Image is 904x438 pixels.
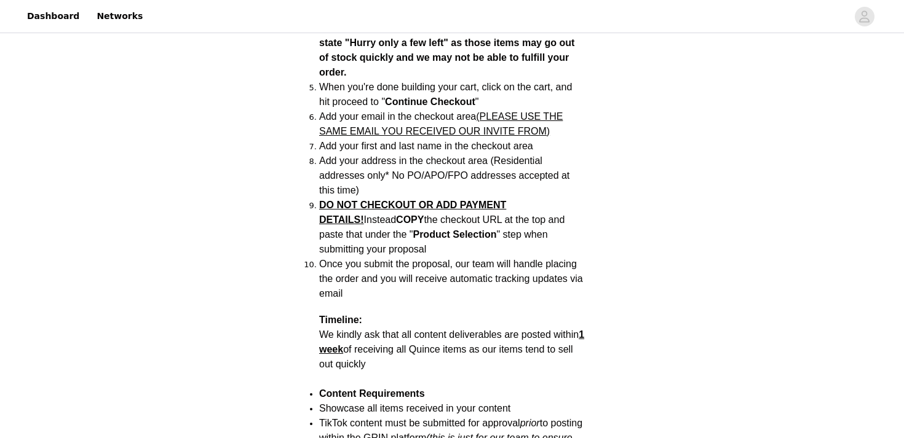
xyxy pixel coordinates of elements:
strong: Content Requirements [319,388,425,399]
span: Add your address in the checkout area (Residential addresses only* No PO/APO/FPO addresses accept... [319,155,569,195]
strong: COPY [396,214,424,225]
span: (PLEASE USE THE SAME EMAIL YOU RECEIVED OUR INVITE FROM) [319,111,563,136]
span: We kindly ask that all content deliverables are posted within of receiving all Quince items as ou... [319,329,584,369]
strong: Product Selection [413,229,496,240]
a: Networks [89,2,150,30]
span: DO NOT CHECKOUT OR ADD PAYMENT DETAILS! [319,200,506,225]
em: prior [520,418,540,428]
span: Add your first and last name in the checkout area [319,141,533,151]
strong: Continue Checkout [385,96,475,107]
span: Instead the checkout URL at the top and paste that under the " " step when submitting your proposal [319,200,565,254]
strong: Please do not choose pre-order items, out of stock items, or items that state "Hurry only a few l... [319,8,583,77]
span: Showcase all items received in your content [319,403,510,413]
span: Add your email in the checkout area [319,111,563,136]
a: Dashboard [20,2,87,30]
span: When you're done building your cart, click on the cart, and hit proceed to " " [319,82,572,107]
div: avatar [858,7,870,26]
span: Once you submit the proposal, our team will handle placing the order and you will receive automat... [319,259,583,299]
strong: Timeline: [319,315,362,325]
